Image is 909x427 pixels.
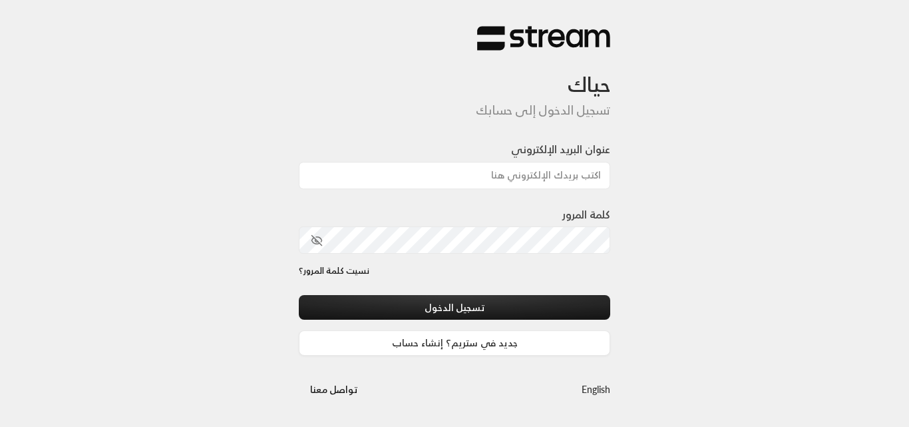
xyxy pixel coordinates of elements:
a: English [582,377,610,402]
button: تسجيل الدخول [299,295,610,320]
h3: حياك [299,51,610,97]
button: تواصل معنا [299,377,369,402]
input: اكتب بريدك الإلكتروني هنا [299,162,610,189]
a: تواصل معنا [299,381,369,398]
h5: تسجيل الدخول إلى حسابك [299,103,610,118]
button: toggle password visibility [305,229,328,252]
a: جديد في ستريم؟ إنشاء حساب [299,330,610,355]
img: Stream Logo [477,25,610,51]
label: كلمة المرور [562,207,610,222]
label: عنوان البريد الإلكتروني [511,141,610,157]
a: نسيت كلمة المرور؟ [299,264,369,278]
